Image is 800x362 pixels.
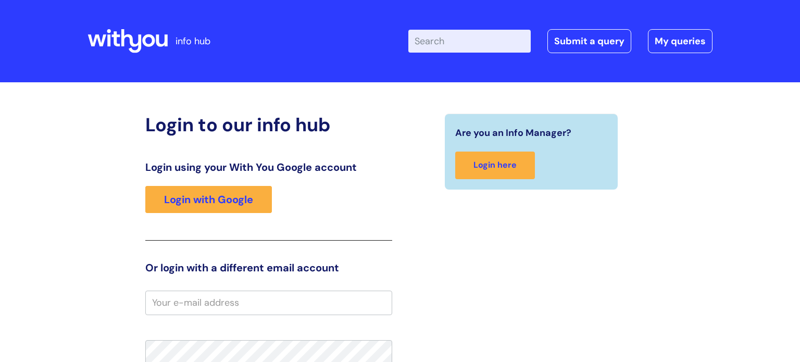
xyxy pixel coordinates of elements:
h2: Login to our info hub [145,114,392,136]
input: Search [408,30,531,53]
h3: Or login with a different email account [145,261,392,274]
p: info hub [176,33,210,49]
input: Your e-mail address [145,291,392,315]
a: Submit a query [547,29,631,53]
a: My queries [648,29,712,53]
h3: Login using your With You Google account [145,161,392,173]
a: Login here [455,152,535,179]
span: Are you an Info Manager? [455,124,571,141]
a: Login with Google [145,186,272,213]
